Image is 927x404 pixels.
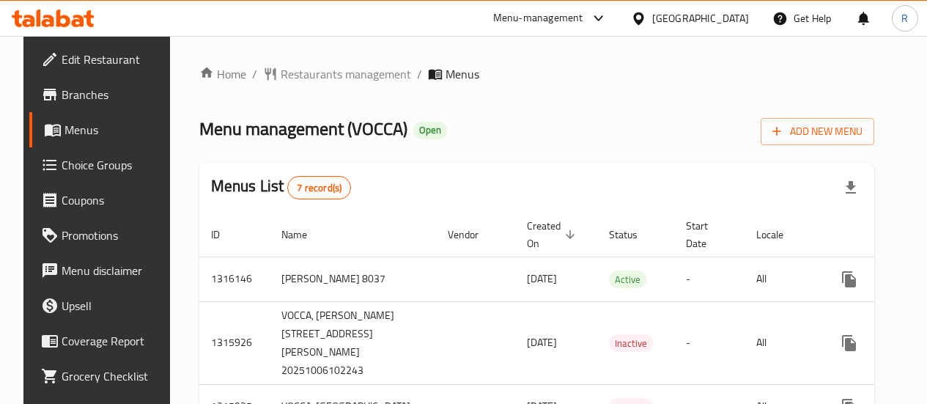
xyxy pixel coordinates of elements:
td: - [674,301,745,384]
span: Add New Menu [772,122,863,141]
button: more [832,326,867,361]
h2: Menus List [211,175,351,199]
span: Promotions [62,227,166,244]
nav: breadcrumb [199,65,875,83]
a: Menus [29,112,178,147]
button: Change Status [867,326,902,361]
span: [DATE] [527,269,557,288]
span: Start Date [686,217,727,252]
button: Change Status [867,262,902,297]
a: Grocery Checklist [29,359,178,394]
span: Branches [62,86,166,103]
td: 1315926 [199,301,270,384]
span: Upsell [62,297,166,315]
a: Restaurants management [263,65,411,83]
li: / [417,65,422,83]
td: VOCCA, [PERSON_NAME][STREET_ADDRESS][PERSON_NAME] 20251006102243 [270,301,436,384]
span: Menus [446,65,479,83]
span: Vendor [448,226,498,243]
td: 1316146 [199,257,270,301]
span: Menu disclaimer [62,262,166,279]
span: Status [609,226,657,243]
div: Open [413,122,447,139]
div: Inactive [609,334,653,352]
span: Menus [64,121,166,139]
span: Created On [527,217,580,252]
a: Choice Groups [29,147,178,183]
div: Export file [833,170,868,205]
a: Branches [29,77,178,112]
a: Edit Restaurant [29,42,178,77]
a: Coverage Report [29,323,178,359]
span: Locale [756,226,802,243]
a: Upsell [29,288,178,323]
div: Total records count [287,176,351,199]
span: ID [211,226,239,243]
span: [DATE] [527,333,557,352]
span: 7 record(s) [288,181,350,195]
span: Active [609,271,646,288]
span: Open [413,124,447,136]
span: Inactive [609,335,653,352]
a: Promotions [29,218,178,253]
td: All [745,257,820,301]
button: more [832,262,867,297]
td: All [745,301,820,384]
td: - [674,257,745,301]
span: Choice Groups [62,156,166,174]
a: Home [199,65,246,83]
button: Add New Menu [761,118,874,145]
span: Name [281,226,326,243]
td: [PERSON_NAME] 8037 [270,257,436,301]
span: Restaurants management [281,65,411,83]
span: Menu management ( VOCCA ) [199,112,407,145]
span: Coupons [62,191,166,209]
a: Menu disclaimer [29,253,178,288]
a: Coupons [29,183,178,218]
span: Edit Restaurant [62,51,166,68]
li: / [252,65,257,83]
span: Coverage Report [62,332,166,350]
div: Menu-management [493,10,583,27]
div: [GEOGRAPHIC_DATA] [652,10,749,26]
span: Grocery Checklist [62,367,166,385]
span: R [901,10,908,26]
